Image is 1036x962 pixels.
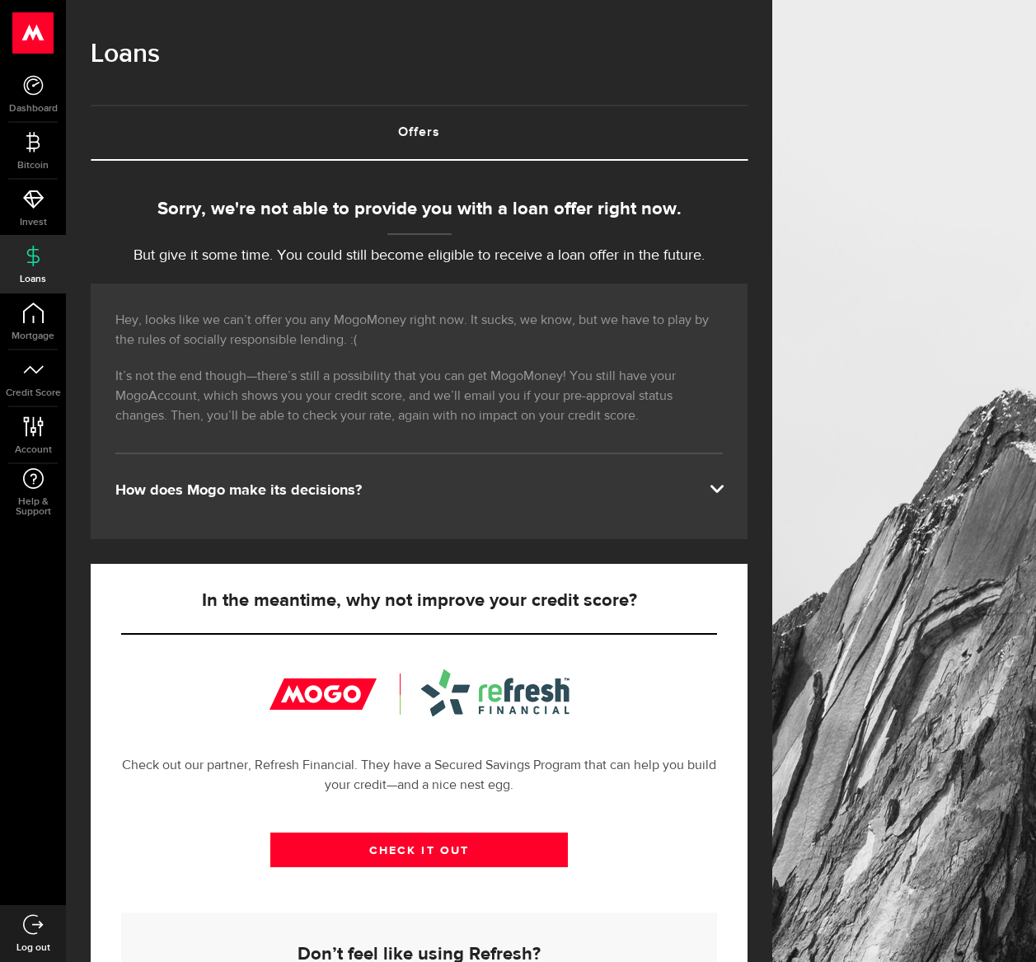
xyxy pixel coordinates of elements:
iframe: LiveChat chat widget [967,893,1036,962]
div: How does Mogo make its decisions? [115,481,723,500]
h5: In the meantime, why not improve your credit score? [121,591,717,611]
a: CHECK IT OUT [270,833,569,867]
h1: Loans [91,33,748,76]
p: Hey, looks like we can’t offer you any MogoMoney right now. It sucks, we know, but we have to pla... [115,311,723,350]
ul: Tabs Navigation [91,105,748,161]
a: Offers [91,106,748,159]
p: Check out our partner, Refresh Financial. They have a Secured Savings Program that can help you b... [121,756,717,795]
p: It’s not the end though—there’s still a possibility that you can get MogoMoney! You still have yo... [115,367,723,426]
p: But give it some time. You could still become eligible to receive a loan offer in the future. [91,245,748,267]
div: Sorry, we're not able to provide you with a loan offer right now. [91,196,748,223]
